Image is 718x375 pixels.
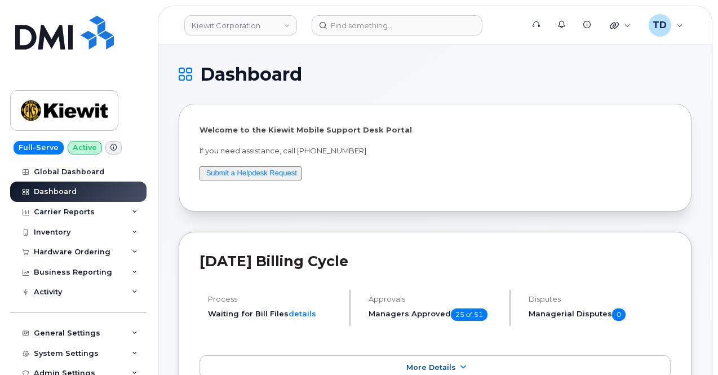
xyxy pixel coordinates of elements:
[289,309,316,318] a: details
[369,308,500,321] h5: Managers Approved
[612,308,626,321] span: 0
[208,308,340,319] li: Waiting for Bill Files
[200,145,671,156] p: If you need assistance, call [PHONE_NUMBER]
[369,295,500,303] h4: Approvals
[529,295,671,303] h4: Disputes
[406,363,456,372] span: More Details
[200,66,302,83] span: Dashboard
[200,125,671,135] p: Welcome to the Kiewit Mobile Support Desk Portal
[669,326,710,367] iframe: Messenger Launcher
[451,308,487,321] span: 25 of 51
[529,308,671,321] h5: Managerial Disputes
[206,169,297,177] a: Submit a Helpdesk Request
[200,253,671,270] h2: [DATE] Billing Cycle
[208,295,340,303] h4: Process
[200,166,302,180] button: Submit a Helpdesk Request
